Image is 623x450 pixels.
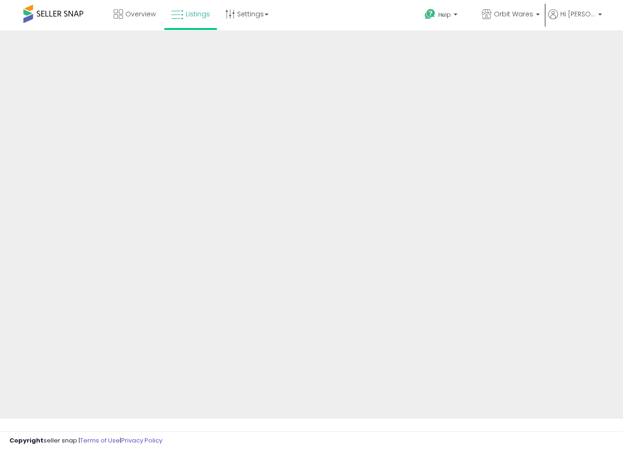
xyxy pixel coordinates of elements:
span: Hi [PERSON_NAME] [560,9,595,19]
i: Get Help [424,8,436,20]
a: Hi [PERSON_NAME] [548,9,602,30]
a: Help [417,1,473,30]
span: Listings [186,9,210,19]
span: Orbit Wares [494,9,533,19]
span: Overview [125,9,156,19]
span: Help [438,11,451,19]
